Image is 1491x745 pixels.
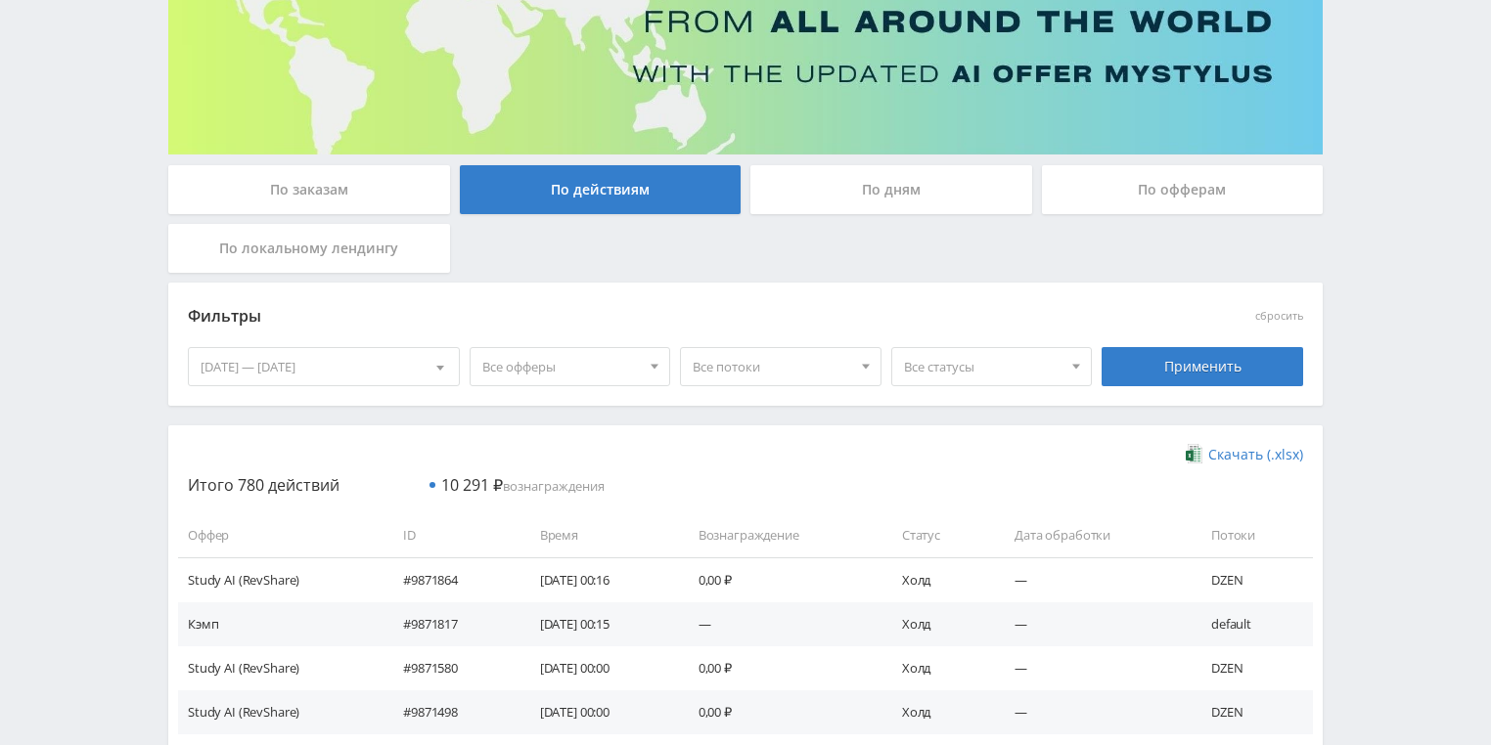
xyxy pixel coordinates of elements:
[520,557,679,601] td: [DATE] 00:16
[520,690,679,734] td: [DATE] 00:00
[189,348,459,385] div: [DATE] — [DATE]
[1102,347,1303,386] div: Применить
[441,477,605,495] span: вознаграждения
[384,513,520,557] td: ID
[693,348,851,385] span: Все потоки
[995,513,1192,557] td: Дата обработки
[384,690,520,734] td: #9871498
[995,602,1192,646] td: —
[882,557,995,601] td: Холд
[679,557,882,601] td: 0,00 ₽
[178,646,384,690] td: Study AI (RevShare)
[882,646,995,690] td: Холд
[1186,445,1303,464] a: Скачать (.xlsx)
[520,513,679,557] td: Время
[679,646,882,690] td: 0,00 ₽
[1192,557,1313,601] td: DZEN
[1192,602,1313,646] td: default
[178,602,384,646] td: Кэмп
[460,165,742,214] div: По действиям
[520,646,679,690] td: [DATE] 00:00
[1192,646,1313,690] td: DZEN
[384,557,520,601] td: #9871864
[750,165,1032,214] div: По дням
[188,474,339,496] span: Итого 780 действий
[882,602,995,646] td: Холд
[904,348,1062,385] span: Все статусы
[1186,444,1202,463] img: xlsx
[178,690,384,734] td: Study AI (RevShare)
[178,513,384,557] td: Оффер
[168,224,450,273] div: По локальному лендингу
[882,513,995,557] td: Статус
[520,602,679,646] td: [DATE] 00:15
[995,646,1192,690] td: —
[188,302,1022,331] div: Фильтры
[1255,310,1303,323] button: сбросить
[995,557,1192,601] td: —
[178,557,384,601] td: Study AI (RevShare)
[441,474,503,496] span: 10 291 ₽
[1192,690,1313,734] td: DZEN
[168,165,450,214] div: По заказам
[679,513,882,557] td: Вознаграждение
[679,602,882,646] td: —
[995,690,1192,734] td: —
[1192,513,1313,557] td: Потоки
[1208,447,1303,462] span: Скачать (.xlsx)
[482,348,641,385] span: Все офферы
[384,602,520,646] td: #9871817
[1042,165,1324,214] div: По офферам
[679,690,882,734] td: 0,00 ₽
[882,690,995,734] td: Холд
[384,646,520,690] td: #9871580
